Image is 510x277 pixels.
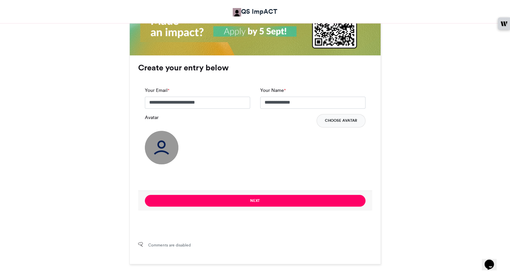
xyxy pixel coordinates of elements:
[145,131,178,164] img: user_circle.png
[317,114,365,127] button: Choose Avatar
[233,8,241,16] img: QS ImpACT QS ImpACT
[145,87,169,94] label: Your Email
[260,87,286,94] label: Your Name
[145,195,365,207] button: Next
[482,250,503,270] iframe: chat widget
[145,114,159,121] label: Avatar
[233,7,277,16] a: QS ImpACT
[138,64,372,72] h3: Create your entry below
[148,242,191,248] span: Comments are disabled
